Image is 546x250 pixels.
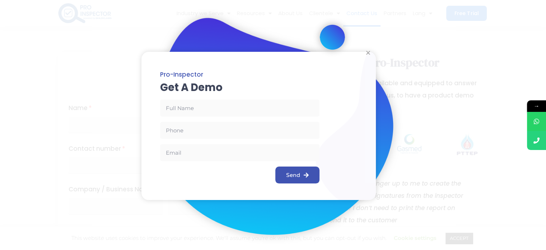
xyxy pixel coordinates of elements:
[286,172,300,178] span: Send
[320,24,345,50] img: small_c_popup.png
[160,68,319,81] h3: Pro-Inspector
[275,167,319,183] button: Send
[160,83,319,92] h2: Get a Demo
[160,100,319,189] form: New Form
[160,144,319,161] input: Email
[160,122,319,139] input: Only numbers and phone characters (#, -, *, etc) are accepted.
[527,100,546,112] span: →
[160,100,319,117] input: Full Name
[365,50,371,55] a: Close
